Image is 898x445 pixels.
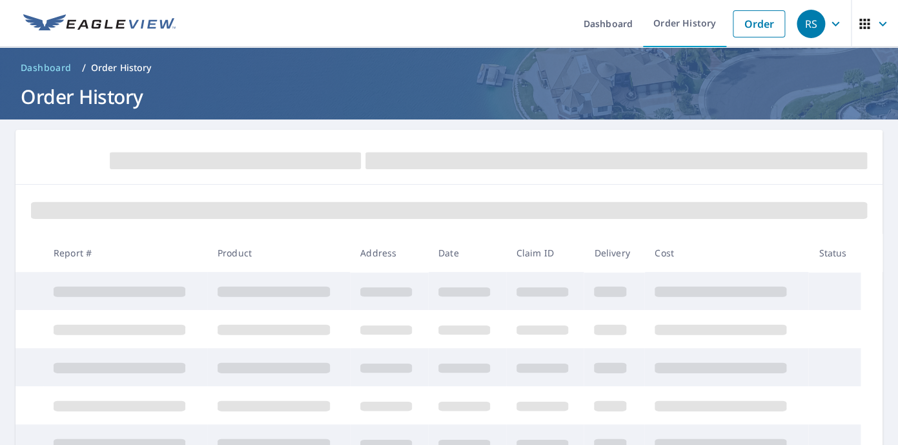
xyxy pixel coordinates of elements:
th: Delivery [584,234,644,272]
img: EV Logo [23,14,176,34]
h1: Order History [15,83,883,110]
p: Order History [91,61,152,74]
a: Dashboard [15,57,77,78]
th: Status [808,234,860,272]
th: Date [428,234,506,272]
span: Dashboard [21,61,72,74]
th: Cost [644,234,808,272]
li: / [82,60,86,76]
a: Order [733,10,785,37]
th: Address [350,234,428,272]
th: Product [207,234,350,272]
th: Claim ID [506,234,584,272]
th: Report # [43,234,207,272]
div: RS [797,10,825,38]
nav: breadcrumb [15,57,883,78]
